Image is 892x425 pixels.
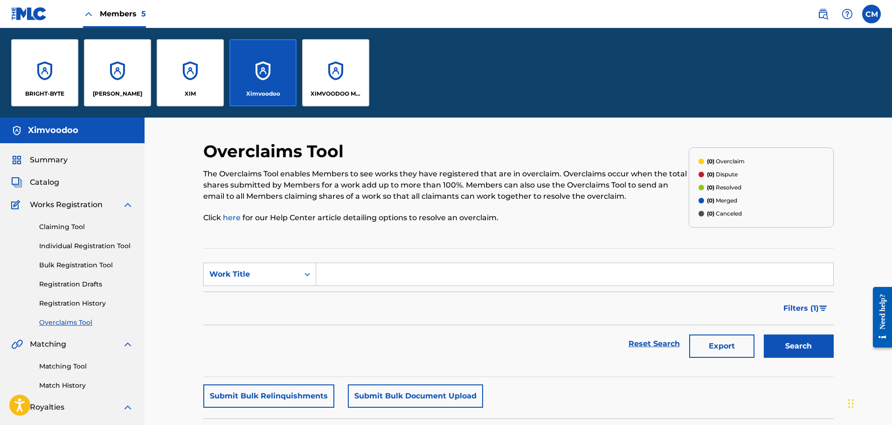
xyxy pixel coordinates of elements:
p: Resolved [707,183,741,192]
span: (0) [707,171,714,178]
p: Canceled [707,209,742,218]
a: Claiming Tool [39,222,133,232]
div: Drag [848,390,854,418]
p: Dispute [707,170,738,179]
a: CatalogCatalog [11,177,59,188]
span: (0) [707,197,714,204]
p: Merged [707,196,737,205]
img: Accounts [11,125,22,136]
img: MLC Logo [11,7,47,21]
div: Work Title [209,269,293,280]
span: Catalog [30,177,59,188]
img: expand [122,199,133,210]
div: Help [838,5,857,23]
iframe: Chat Widget [845,380,892,425]
span: Members [100,8,146,19]
a: Registration History [39,299,133,308]
img: Summary [11,154,22,166]
span: 5 [141,9,146,18]
img: Works Registration [11,199,23,210]
p: XIMVOODOO MUSIC [311,90,361,98]
img: expand [122,339,133,350]
a: AccountsBRIGHT-BYTE [11,39,78,106]
button: Export [689,334,754,358]
p: Click for our Help Center article detailing options to resolve an overclaim. [203,212,689,223]
span: (0) [707,158,714,165]
span: Filters ( 1 ) [783,303,819,314]
p: XIM [185,90,196,98]
h5: Ximvoodoo [28,125,78,136]
a: Matching Tool [39,362,133,371]
img: search [817,8,829,20]
iframe: Resource Center [866,279,892,355]
a: SummarySummary [11,154,68,166]
button: Filters (1) [778,297,834,320]
button: Submit Bulk Relinquishments [203,384,334,408]
h2: Overclaims Tool [203,141,348,162]
img: Matching [11,339,23,350]
p: Ximvoodoo [246,90,280,98]
span: Works Registration [30,199,103,210]
span: (0) [707,184,714,191]
a: Bulk Registration Tool [39,260,133,270]
img: filter [819,306,827,311]
form: Search Form [203,263,834,362]
img: Catalog [11,177,22,188]
a: Public Search [814,5,832,23]
a: AccountsXIM [157,39,224,106]
span: (0) [707,210,714,217]
img: expand [122,402,133,413]
img: help [842,8,853,20]
span: Royalties [30,402,64,413]
a: Individual Registration Tool [39,241,133,251]
a: Reset Search [624,334,685,354]
p: BRIGHT-BYTE [25,90,64,98]
p: The Overclaims Tool enables Members to see works they have registered that are in overclaim. Over... [203,168,689,202]
span: Summary [30,154,68,166]
a: AccountsXimvoodoo [229,39,297,106]
p: Overclaim [707,157,745,166]
a: here [223,213,242,222]
a: Registration Drafts [39,279,133,289]
p: Cheryl Morey [93,90,142,98]
button: Submit Bulk Document Upload [348,384,483,408]
button: Search [764,334,834,358]
div: User Menu [862,5,881,23]
a: Accounts[PERSON_NAME] [84,39,151,106]
a: Overclaims Tool [39,318,133,327]
a: Match History [39,381,133,390]
img: Close [83,8,94,20]
span: Matching [30,339,66,350]
a: AccountsXIMVOODOO MUSIC [302,39,369,106]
